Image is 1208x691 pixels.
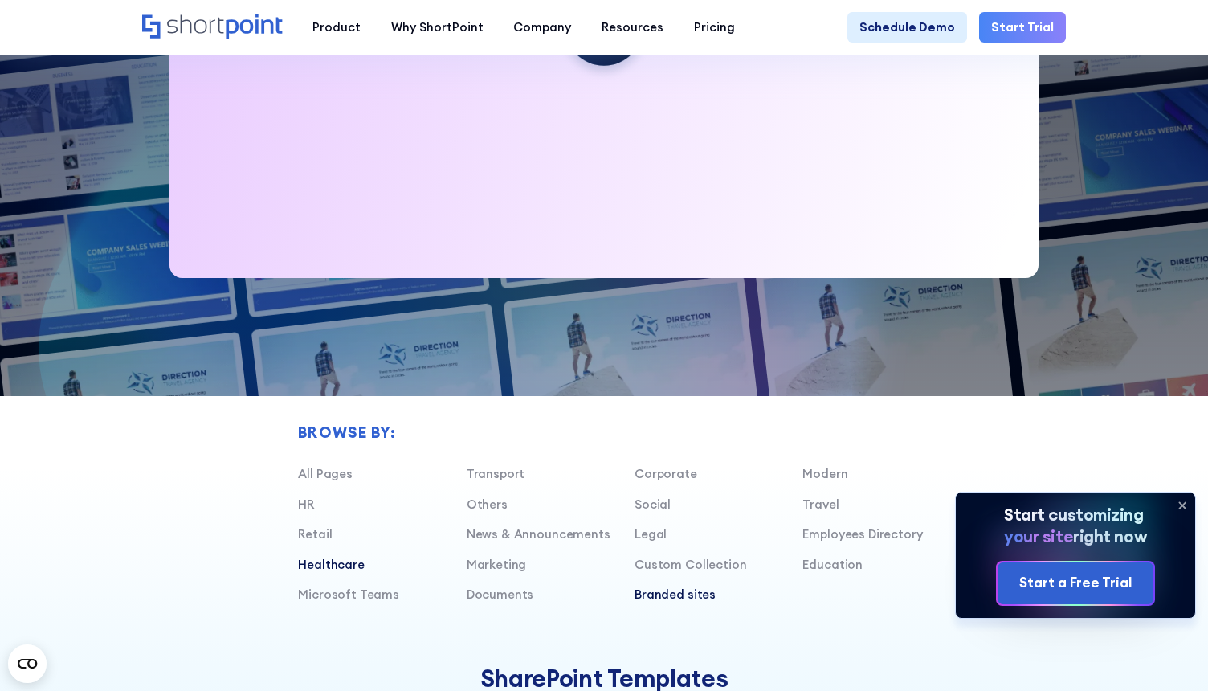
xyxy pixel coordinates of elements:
a: Pricing [679,12,750,43]
a: Travel [802,497,839,512]
a: Modern [802,466,847,481]
a: Branded sites [635,587,716,602]
div: Pricing [694,18,735,37]
a: Others [467,497,508,512]
div: Company [513,18,571,37]
a: Resources [586,12,679,43]
div: Why ShortPoint [391,18,484,37]
a: Transport [467,466,525,481]
a: Why ShortPoint [376,12,499,43]
a: Microsoft Teams [298,587,399,602]
button: Open CMP widget [8,644,47,683]
iframe: Chat Widget [1128,614,1208,691]
a: Healthcare [298,557,365,572]
a: Social [635,497,671,512]
a: Start a Free Trial [998,562,1153,604]
a: Legal [635,526,667,542]
a: Employees Directory [802,526,922,542]
a: Corporate [635,466,697,481]
div: Product [312,18,361,37]
a: Company [499,12,587,43]
div: Resources [602,18,663,37]
h2: Browse by: [298,424,971,441]
a: Retail [298,526,332,542]
a: News & Announcements [467,526,610,542]
a: Marketing [467,557,527,572]
a: Education [802,557,863,572]
a: Documents [467,587,534,602]
a: HR [298,497,314,512]
a: Product [297,12,376,43]
a: Custom Collection [635,557,746,572]
a: Home [142,14,283,40]
a: Schedule Demo [847,12,967,43]
a: All Pages [298,466,353,481]
a: Start Trial [979,12,1066,43]
div: Start a Free Trial [1019,573,1132,593]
